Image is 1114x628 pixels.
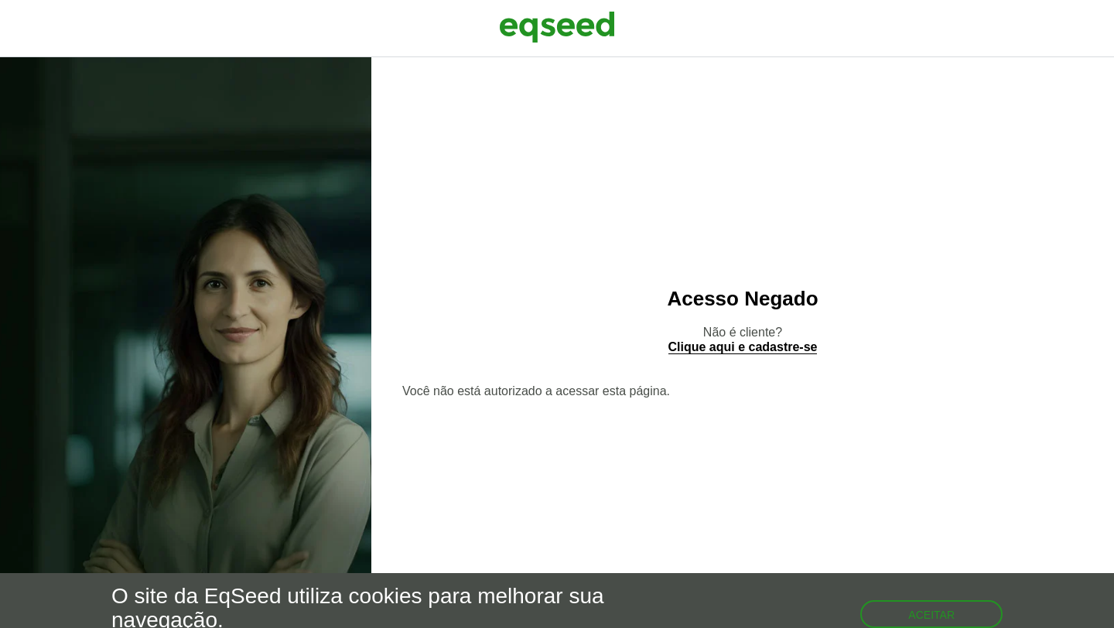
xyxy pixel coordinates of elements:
h2: Acesso Negado [402,288,1083,310]
p: Não é cliente? [402,325,1083,354]
img: EqSeed Logo [499,8,615,46]
button: Aceitar [860,600,1003,628]
a: Clique aqui e cadastre-se [668,341,818,354]
section: Você não está autorizado a acessar esta página. [402,385,1083,398]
